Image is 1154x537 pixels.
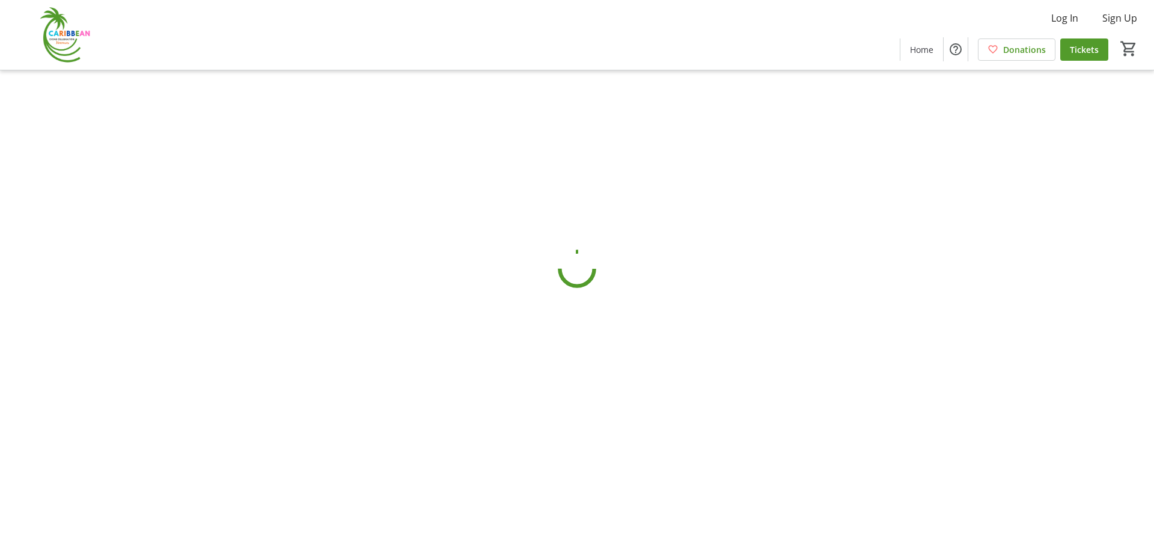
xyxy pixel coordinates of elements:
[1093,8,1147,28] button: Sign Up
[1003,43,1046,56] span: Donations
[7,5,114,65] img: Caribbean Cigar Celebration's Logo
[978,38,1055,61] a: Donations
[1060,38,1108,61] a: Tickets
[910,43,933,56] span: Home
[1118,38,1140,60] button: Cart
[1042,8,1088,28] button: Log In
[900,38,943,61] a: Home
[1051,11,1078,25] span: Log In
[944,37,968,61] button: Help
[1102,11,1137,25] span: Sign Up
[1070,43,1099,56] span: Tickets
